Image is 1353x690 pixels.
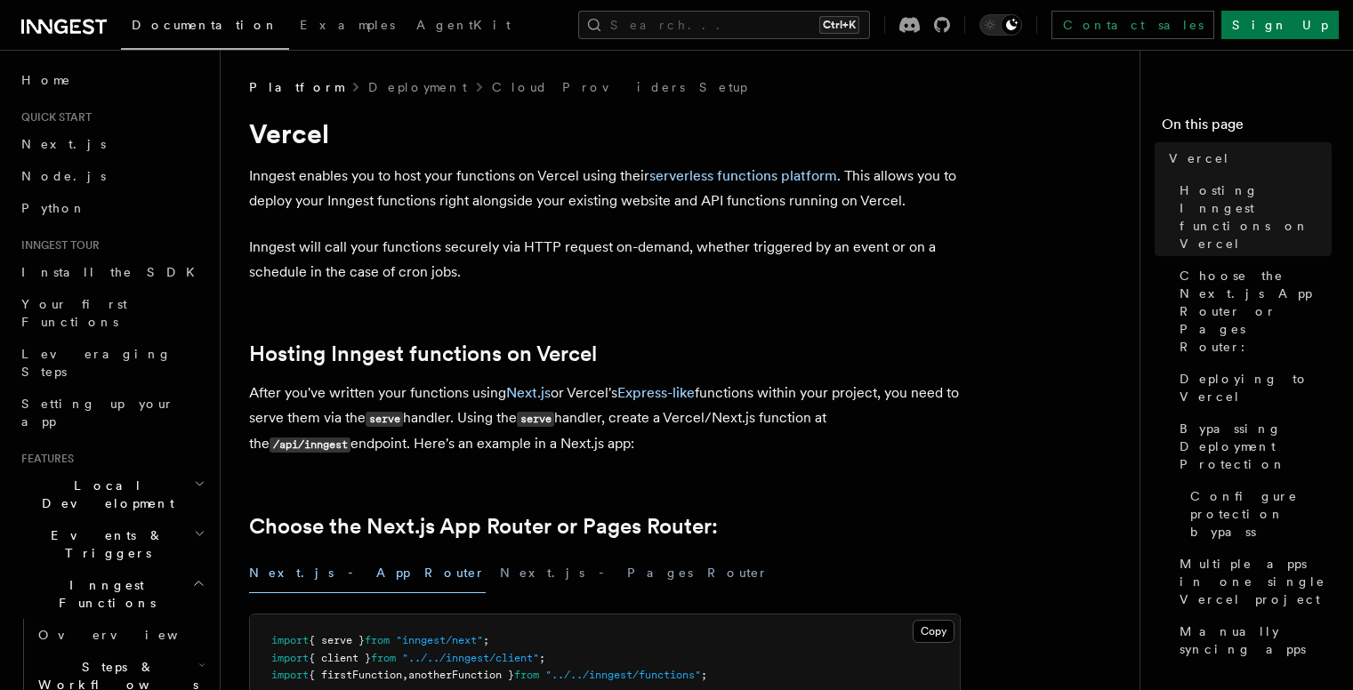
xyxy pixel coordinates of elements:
span: Your first Functions [21,297,127,329]
span: Install the SDK [21,265,205,279]
a: Examples [289,5,406,48]
a: Deploying to Vercel [1172,363,1332,413]
a: Contact sales [1051,11,1214,39]
span: Python [21,201,86,215]
span: Choose the Next.js App Router or Pages Router: [1180,267,1332,356]
span: Events & Triggers [14,526,194,562]
span: "inngest/next" [396,634,483,646]
a: Deployment [368,78,467,96]
a: Node.js [14,160,209,192]
a: Your first Functions [14,288,209,338]
button: Search...Ctrl+K [578,11,870,39]
a: Choose the Next.js App Router or Pages Router: [1172,260,1332,363]
a: Hosting Inngest functions on Vercel [249,341,597,366]
span: { serve } [309,634,365,646]
a: Choose the Next.js App Router or Pages Router: [249,514,718,539]
a: serverless functions platform [649,167,837,184]
a: Documentation [121,5,289,50]
span: Quick start [14,110,92,124]
span: Local Development [14,477,194,512]
button: Copy [913,620,954,643]
span: ; [701,669,707,681]
span: Inngest tour [14,238,100,253]
span: Home [21,71,71,89]
a: Overview [31,619,209,651]
button: Local Development [14,469,209,519]
span: Platform [249,78,343,96]
code: /api/inngest [270,437,350,453]
a: Setting up your app [14,388,209,437]
a: Bypassing Deployment Protection [1172,413,1332,480]
a: Vercel [1162,142,1332,174]
span: Manually syncing apps [1180,622,1332,658]
span: from [371,652,396,664]
a: Python [14,192,209,224]
button: Inngest Functions [14,569,209,619]
a: Express-like [617,384,695,401]
span: import [271,634,309,646]
span: Setting up your app [21,397,174,429]
a: Leveraging Steps [14,338,209,388]
h1: Vercel [249,117,961,149]
p: Inngest enables you to host your functions on Vercel using their . This allows you to deploy your... [249,164,961,213]
span: import [271,669,309,681]
span: from [365,634,390,646]
a: Configure protection bypass [1183,480,1332,548]
a: Sign Up [1221,11,1339,39]
h4: On this page [1162,114,1332,142]
a: Home [14,64,209,96]
span: Deploying to Vercel [1180,370,1332,405]
span: anotherFunction } [408,669,514,681]
button: Events & Triggers [14,519,209,569]
span: ; [539,652,545,664]
a: Hosting Inngest functions on Vercel [1172,174,1332,260]
span: Inngest Functions [14,576,192,612]
span: ; [483,634,489,646]
p: Inngest will call your functions securely via HTTP request on-demand, whether triggered by an eve... [249,235,961,285]
code: serve [517,412,554,427]
a: AgentKit [406,5,521,48]
span: "../../inngest/client" [402,652,539,664]
span: { client } [309,652,371,664]
a: Multiple apps in one single Vercel project [1172,548,1332,615]
button: Next.js - Pages Router [500,553,769,593]
span: Next.js [21,137,106,151]
span: import [271,652,309,664]
a: Install the SDK [14,256,209,288]
span: "../../inngest/functions" [545,669,701,681]
span: Node.js [21,169,106,183]
kbd: Ctrl+K [819,16,859,34]
span: Features [14,452,74,466]
span: Multiple apps in one single Vercel project [1180,555,1332,608]
span: Hosting Inngest functions on Vercel [1180,181,1332,253]
span: from [514,669,539,681]
span: Leveraging Steps [21,347,172,379]
button: Toggle dark mode [979,14,1022,36]
button: Next.js - App Router [249,553,486,593]
code: serve [366,412,403,427]
span: Overview [38,628,221,642]
span: Documentation [132,18,278,32]
a: Manually syncing apps [1172,615,1332,665]
span: Configure protection bypass [1190,487,1332,541]
a: Next.js [506,384,551,401]
a: Cloud Providers Setup [492,78,747,96]
a: Next.js [14,128,209,160]
span: { firstFunction [309,669,402,681]
span: Vercel [1169,149,1230,167]
span: AgentKit [416,18,511,32]
span: Examples [300,18,395,32]
p: After you've written your functions using or Vercel's functions within your project, you need to ... [249,381,961,457]
span: , [402,669,408,681]
span: Bypassing Deployment Protection [1180,420,1332,473]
